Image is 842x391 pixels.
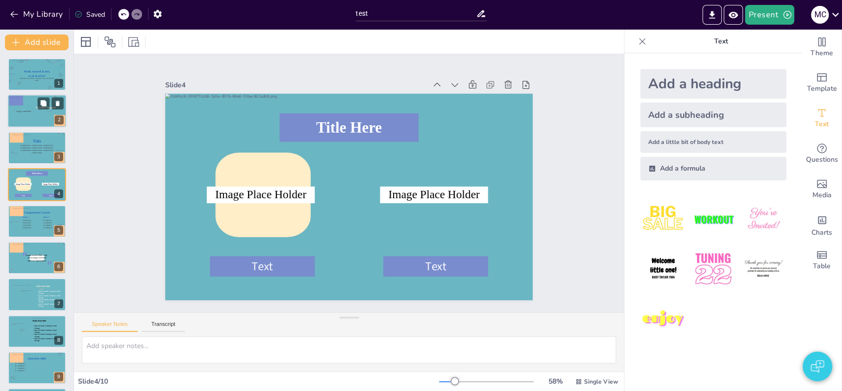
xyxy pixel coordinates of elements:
[8,278,66,311] div: 7
[104,36,116,48] span: Position
[802,101,842,136] div: Add text boxes
[802,207,842,243] div: Add charts and graphs
[640,131,786,153] div: Add a little bit of body text
[813,261,831,272] span: Table
[640,69,786,99] div: Add a heading
[807,83,837,94] span: Template
[54,262,63,271] div: 6
[544,377,567,386] div: 58 %
[640,196,686,242] img: 1.jpeg
[802,172,842,207] div: Add images, graphics, shapes or video
[811,6,829,24] div: M C
[8,132,66,164] div: 3
[810,48,833,59] span: Theme
[745,5,794,25] button: Present
[8,352,66,384] div: 9
[802,136,842,172] div: Get real-time input from your audience
[5,35,69,50] button: Add slide
[650,30,792,53] p: Text
[702,5,722,25] button: Export to PowerPoint
[54,299,63,308] div: 7
[802,243,842,278] div: Add a table
[7,6,67,22] button: My Library
[802,30,842,65] div: Change the overall theme
[740,246,786,292] img: 6.jpeg
[812,190,832,201] span: Media
[8,315,66,348] div: 8
[640,246,686,292] img: 4.jpeg
[8,242,66,274] div: 6
[54,189,63,198] div: 4
[811,5,829,25] button: M C
[8,58,66,91] div: 1
[55,116,64,125] div: 2
[815,119,829,130] span: Text
[74,10,105,19] div: Saved
[640,103,786,127] div: Add a subheading
[82,321,138,332] button: Speaker Notes
[142,321,185,332] button: Transcript
[724,5,743,25] button: Preview Presentation
[165,80,426,90] div: Slide 4
[740,196,786,242] img: 3.jpeg
[690,246,736,292] img: 5.jpeg
[20,144,53,154] span: Content here, content here, content here, content here, content here, content here, content here,...
[54,372,63,381] div: 9
[54,336,63,345] div: 8
[54,79,63,88] div: 1
[690,196,736,242] img: 2.jpeg
[37,98,49,109] button: Duplicate Slide
[640,157,786,180] div: Add a formula
[584,378,618,386] span: Single View
[126,34,141,50] div: Resize presentation
[23,226,31,229] span: Content 4
[8,205,66,238] div: 5
[54,152,63,161] div: 3
[44,226,52,229] span: Content 4
[78,34,94,50] div: Layout
[811,227,832,238] span: Charts
[640,296,686,342] img: 7.jpeg
[8,168,66,201] div: 4
[802,65,842,101] div: Add ready made slides
[78,377,439,386] div: Slide 4 / 10
[54,226,63,235] div: 5
[35,338,56,342] span: space for teacher’s summary or final message.
[356,6,476,21] input: Insert title
[7,95,67,128] div: 2
[52,98,64,109] button: Delete Slide
[806,154,838,165] span: Questions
